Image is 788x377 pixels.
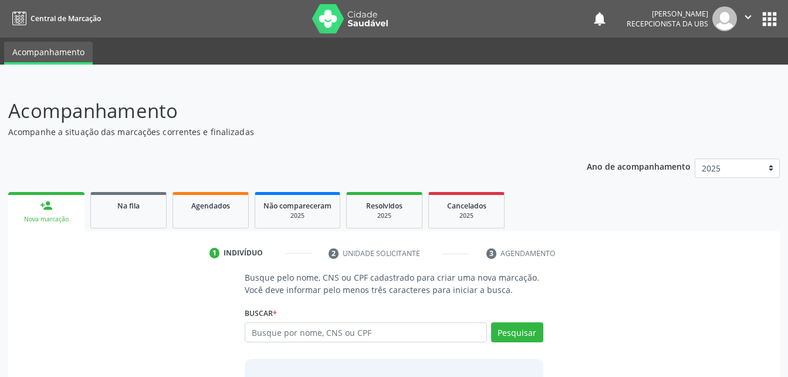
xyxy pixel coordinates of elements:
p: Acompanhamento [8,96,549,126]
label: Buscar [245,304,277,322]
i:  [742,11,755,23]
button: notifications [591,11,608,27]
span: Cancelados [447,201,486,211]
img: img [712,6,737,31]
p: Busque pelo nome, CNS ou CPF cadastrado para criar uma nova marcação. Você deve informar pelo men... [245,271,543,296]
div: 2025 [263,211,332,220]
div: 2025 [437,211,496,220]
div: Nova marcação [16,215,76,224]
div: person_add [40,199,53,212]
div: [PERSON_NAME] [627,9,708,19]
span: Agendados [191,201,230,211]
span: Central de Marcação [31,14,101,23]
div: 1 [209,248,220,258]
a: Central de Marcação [8,9,101,28]
span: Recepcionista da UBS [627,19,708,29]
a: Acompanhamento [4,42,93,65]
div: Indivíduo [224,248,263,258]
button: Pesquisar [491,322,543,342]
button: apps [759,9,780,29]
p: Ano de acompanhamento [587,159,691,173]
span: Na fila [117,201,140,211]
button:  [737,6,759,31]
p: Acompanhe a situação das marcações correntes e finalizadas [8,126,549,138]
span: Não compareceram [263,201,332,211]
div: 2025 [355,211,414,220]
span: Resolvidos [366,201,403,211]
input: Busque por nome, CNS ou CPF [245,322,486,342]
